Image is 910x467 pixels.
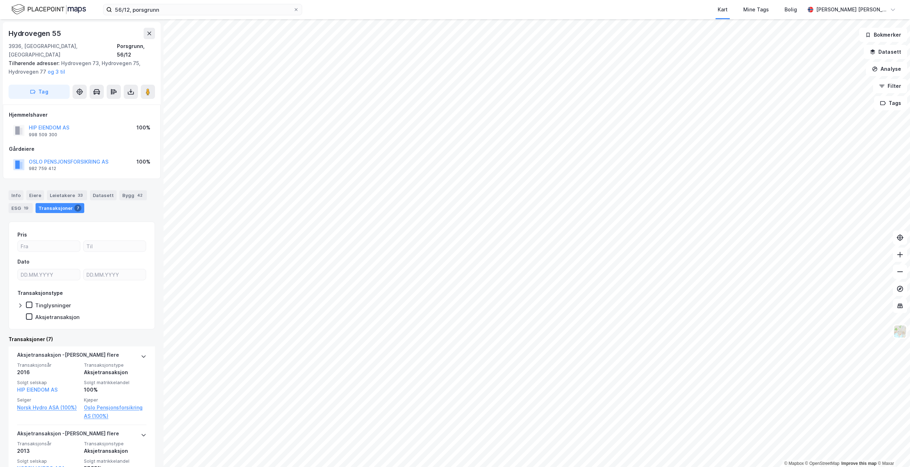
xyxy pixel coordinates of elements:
[119,190,147,200] div: Bygg
[17,289,63,297] div: Transaksjonstype
[117,42,155,59] div: Porsgrunn, 56/12
[17,397,80,403] span: Selger
[859,28,907,42] button: Bokmerker
[17,441,80,447] span: Transaksjonsår
[785,5,797,14] div: Bolig
[84,458,146,464] span: Solgt matrikkelandel
[9,28,62,39] div: Hydrovegen 55
[9,59,149,76] div: Hydrovegen 73, Hydrovegen 75, Hydrovegen 77
[84,380,146,386] span: Solgt matrikkelandel
[805,461,840,466] a: OpenStreetMap
[18,241,80,251] input: Fra
[84,403,146,420] a: Oslo Pensjonsforsikring AS (100%)
[873,79,907,93] button: Filter
[18,269,80,280] input: DD.MM.YYYY
[84,241,146,251] input: Til
[784,461,804,466] a: Mapbox
[866,62,907,76] button: Analyse
[9,190,23,200] div: Info
[29,166,56,171] div: 982 759 412
[35,314,80,320] div: Aksjetransaksjon
[84,447,146,455] div: Aksjetransaksjon
[9,111,155,119] div: Hjemmelshaver
[26,190,44,200] div: Eiere
[9,60,61,66] span: Tilhørende adresser:
[112,4,293,15] input: Søk på adresse, matrikkel, gårdeiere, leietakere eller personer
[17,230,27,239] div: Pris
[17,387,58,393] a: HIP EIENDOM AS
[90,190,117,200] div: Datasett
[874,433,910,467] div: Kontrollprogram for chat
[9,85,70,99] button: Tag
[17,429,119,441] div: Aksjetransaksjon - [PERSON_NAME] flere
[17,403,80,412] a: Norsk Hydro ASA (100%)
[84,397,146,403] span: Kjøper
[136,192,144,199] div: 42
[17,447,80,455] div: 2013
[84,362,146,368] span: Transaksjonstype
[17,258,30,266] div: Dato
[874,433,910,467] iframe: Chat Widget
[136,123,150,132] div: 100%
[9,335,155,344] div: Transaksjoner (7)
[36,203,84,213] div: Transaksjoner
[743,5,769,14] div: Mine Tags
[47,190,87,200] div: Leietakere
[874,96,907,110] button: Tags
[29,132,57,138] div: 998 509 300
[11,3,86,16] img: logo.f888ab2527a4732fd821a326f86c7f29.svg
[84,441,146,447] span: Transaksjonstype
[864,45,907,59] button: Datasett
[17,458,80,464] span: Solgt selskap
[893,325,907,338] img: Z
[718,5,728,14] div: Kart
[35,302,71,309] div: Tinglysninger
[816,5,887,14] div: [PERSON_NAME] [PERSON_NAME] Blankvoll Elveheim
[76,192,84,199] div: 33
[17,368,80,377] div: 2016
[17,351,119,362] div: Aksjetransaksjon - [PERSON_NAME] flere
[22,205,30,212] div: 19
[9,203,33,213] div: ESG
[17,380,80,386] span: Solgt selskap
[74,205,81,212] div: 7
[84,368,146,377] div: Aksjetransaksjon
[841,461,877,466] a: Improve this map
[9,42,117,59] div: 3936, [GEOGRAPHIC_DATA], [GEOGRAPHIC_DATA]
[17,362,80,368] span: Transaksjonsår
[84,386,146,394] div: 100%
[9,145,155,153] div: Gårdeiere
[84,269,146,280] input: DD.MM.YYYY
[136,158,150,166] div: 100%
